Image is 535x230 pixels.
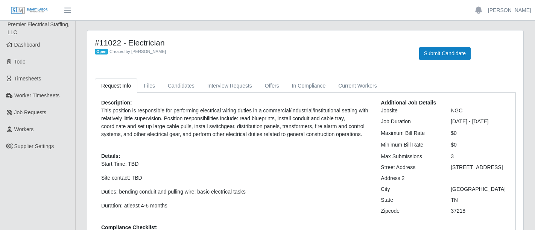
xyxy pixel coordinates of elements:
div: State [375,196,445,204]
div: [STREET_ADDRESS] [445,163,515,171]
span: Dashboard [14,42,40,48]
span: Job Requests [14,109,47,115]
a: Interview Requests [201,79,258,93]
span: Workers [14,126,34,132]
a: Files [137,79,161,93]
p: Site contact: TBD [101,174,369,182]
a: Request Info [95,79,137,93]
span: Premier Electrical Staffing, LLC [8,21,70,35]
img: SLM Logo [11,6,48,15]
div: City [375,185,445,193]
div: 37218 [445,207,515,215]
div: Maximum Bill Rate [375,129,445,137]
div: TN [445,196,515,204]
div: 3 [445,153,515,160]
div: Minimum Bill Rate [375,141,445,149]
div: [DATE] - [DATE] [445,118,515,126]
div: Street Address [375,163,445,171]
p: Start Time: TBD [101,160,369,168]
div: Address 2 [375,174,445,182]
p: This position is responsible for performing electrical wiring duties in a commercial/industrial/i... [101,107,369,138]
div: Job Duration [375,118,445,126]
a: Current Workers [332,79,383,93]
span: Open [95,49,108,55]
p: Duration: atleast 4-6 months [101,202,369,210]
span: Timesheets [14,76,41,82]
div: Max Submissions [375,153,445,160]
div: $0 [445,141,515,149]
div: $0 [445,129,515,137]
span: Worker Timesheets [14,92,59,98]
div: NGC [445,107,515,115]
b: Description: [101,100,132,106]
a: Candidates [161,79,201,93]
div: [GEOGRAPHIC_DATA] [445,185,515,193]
div: Zipcode [375,207,445,215]
a: Offers [258,79,286,93]
a: In Compliance [286,79,332,93]
span: Todo [14,59,26,65]
span: Created by [PERSON_NAME] [109,49,166,54]
p: Duties: bending conduit and pulling wire; basic electrical tasks [101,188,369,196]
div: Jobsite [375,107,445,115]
a: [PERSON_NAME] [488,6,531,14]
span: Supplier Settings [14,143,54,149]
button: Submit Candidate [419,47,471,60]
h4: #11022 - Electrician [95,38,408,47]
b: Additional Job Details [381,100,436,106]
b: Details: [101,153,120,159]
